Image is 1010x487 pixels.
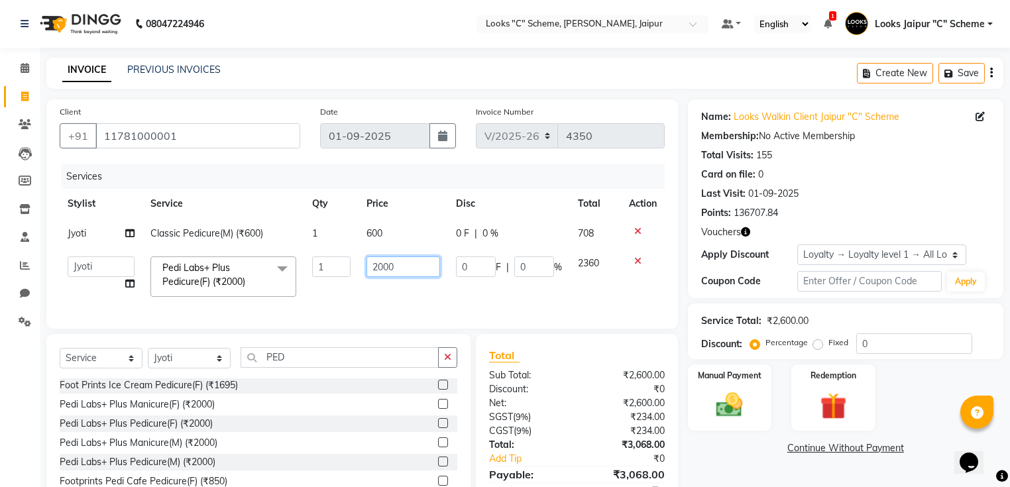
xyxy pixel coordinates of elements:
div: Discount: [479,382,577,396]
div: ₹3,068.00 [577,438,674,452]
div: 136707.84 [734,206,778,220]
div: Pedi Labs+ Plus Manicure(F) (₹2000) [60,398,215,411]
div: Membership: [701,129,759,143]
th: Price [359,189,448,219]
div: No Active Membership [701,129,990,143]
div: Service Total: [701,314,761,328]
div: Discount: [701,337,742,351]
input: Search by Name/Mobile/Email/Code [95,123,300,148]
div: ₹234.00 [577,410,674,424]
div: ₹2,600.00 [577,396,674,410]
a: PREVIOUS INVOICES [127,64,221,76]
div: Services [61,164,675,189]
span: Looks Jaipur "C" Scheme [875,17,985,31]
span: Pedi Labs+ Plus Pedicure(F) (₹2000) [162,262,245,288]
th: Qty [304,189,359,219]
div: Pedi Labs+ Plus Pedicure(F) (₹2000) [60,417,213,431]
div: Sub Total: [479,368,577,382]
div: Coupon Code [701,274,797,288]
a: Looks Walkin Client Jaipur "C" Scheme [734,110,899,124]
input: Enter Offer / Coupon Code [797,271,942,292]
label: Client [60,106,81,118]
div: ₹3,068.00 [577,466,674,482]
b: 08047224946 [146,5,204,42]
div: ( ) [479,410,577,424]
button: Save [938,63,985,83]
th: Action [621,189,665,219]
a: x [245,276,251,288]
img: _gift.svg [812,390,855,423]
div: Pedi Labs+ Plus Pedicure(M) (₹2000) [60,455,215,469]
th: Service [142,189,304,219]
span: 0 F [456,227,469,241]
span: 9% [516,425,529,436]
div: 0 [758,168,763,182]
label: Fixed [828,337,848,349]
div: ₹0 [593,452,675,466]
div: Name: [701,110,731,124]
div: ₹0 [577,382,674,396]
div: ₹2,600.00 [577,368,674,382]
input: Search or Scan [241,347,439,368]
span: Classic Pedicure(M) (₹600) [150,227,263,239]
span: Jyoti [68,227,86,239]
span: Vouchers [701,225,741,239]
span: 2360 [578,257,599,269]
span: 600 [366,227,382,239]
div: Pedi Labs+ Plus Manicure(M) (₹2000) [60,436,217,450]
th: Stylist [60,189,142,219]
span: 708 [578,227,594,239]
span: | [506,260,509,274]
a: 1 [824,18,832,30]
div: ₹2,600.00 [767,314,809,328]
span: Total [489,349,520,362]
span: 0 % [482,227,498,241]
button: +91 [60,123,97,148]
div: ₹234.00 [577,424,674,438]
div: Card on file: [701,168,756,182]
span: CGST [489,425,514,437]
span: 9% [516,411,528,422]
span: F [496,260,501,274]
span: 1 [312,227,317,239]
div: Last Visit: [701,187,746,201]
img: _cash.svg [708,390,751,420]
label: Manual Payment [698,370,761,382]
th: Total [570,189,620,219]
div: Payable: [479,466,577,482]
th: Disc [448,189,570,219]
div: Total: [479,438,577,452]
div: Points: [701,206,731,220]
div: Apply Discount [701,248,797,262]
button: Create New [857,63,933,83]
img: logo [34,5,125,42]
span: 1 [829,11,836,21]
a: INVOICE [62,58,111,82]
span: % [554,260,562,274]
span: | [475,227,477,241]
div: Net: [479,396,577,410]
label: Date [320,106,338,118]
a: Add Tip [479,452,593,466]
div: ( ) [479,424,577,438]
iframe: chat widget [954,434,997,474]
div: 155 [756,148,772,162]
label: Invoice Number [476,106,533,118]
img: Looks Jaipur "C" Scheme [845,12,868,35]
button: Apply [947,272,985,292]
a: Continue Without Payment [691,441,1001,455]
label: Percentage [765,337,808,349]
div: Total Visits: [701,148,754,162]
span: SGST [489,411,513,423]
div: 01-09-2025 [748,187,799,201]
label: Redemption [811,370,856,382]
div: Foot Prints Ice Cream Pedicure(F) (₹1695) [60,378,238,392]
